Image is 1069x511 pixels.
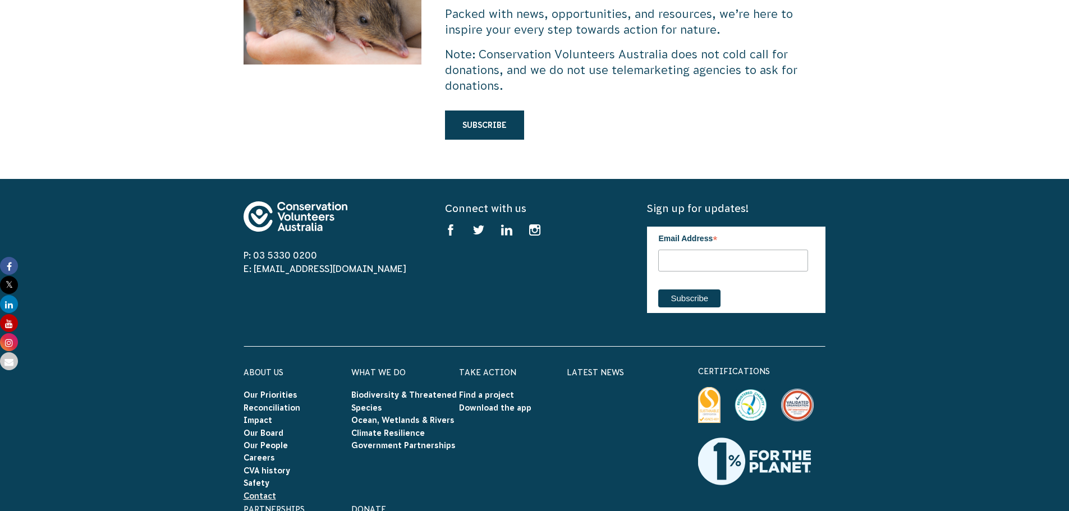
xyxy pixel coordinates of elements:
a: Reconciliation [244,403,300,412]
a: Our Board [244,429,283,438]
a: Subscribe [445,111,524,140]
a: CVA history [244,466,290,475]
a: Climate Resilience [351,429,425,438]
input: Subscribe [658,289,721,307]
label: Email Address [658,227,808,248]
img: logo-footer.svg [244,201,347,232]
a: Our People [244,441,288,450]
a: Ocean, Wetlands & Rivers [351,416,455,425]
a: Government Partnerships [351,441,456,450]
a: Find a project [459,390,514,399]
a: Our Priorities [244,390,297,399]
a: Impact [244,416,272,425]
h5: Sign up for updates! [647,201,825,215]
a: Careers [244,453,275,462]
p: Packed with news, opportunities, and resources, we’re here to inspire your every step towards act... [445,6,825,38]
a: Latest News [567,368,624,377]
a: Contact [244,491,276,500]
a: Safety [244,478,269,487]
p: Note: Conservation Volunteers Australia does not cold call for donations, and we do not use telem... [445,47,825,94]
a: E: [EMAIL_ADDRESS][DOMAIN_NAME] [244,264,406,274]
a: About Us [244,368,283,377]
a: What We Do [351,368,406,377]
p: certifications [698,365,826,378]
a: Take Action [459,368,516,377]
a: Download the app [459,403,531,412]
a: Biodiversity & Threatened Species [351,390,457,412]
h5: Connect with us [445,201,623,215]
a: P: 03 5330 0200 [244,250,317,260]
